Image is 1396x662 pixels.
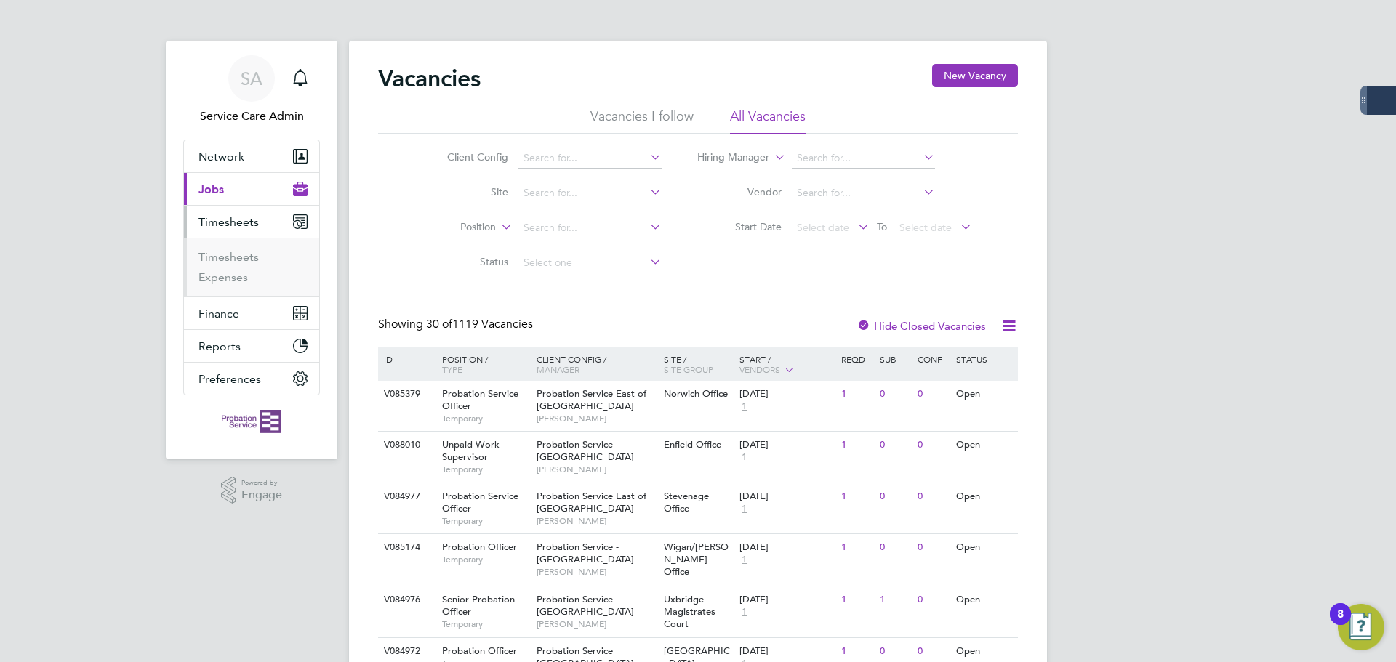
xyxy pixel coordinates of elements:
label: Client Config [425,150,508,164]
span: Probation Service - [GEOGRAPHIC_DATA] [537,541,634,565]
div: [DATE] [739,491,834,503]
div: [DATE] [739,645,834,658]
label: Hide Closed Vacancies [857,319,986,333]
div: Conf [914,347,952,371]
div: 0 [914,381,952,408]
div: Timesheets [184,238,319,296]
div: Open [952,483,1016,510]
span: Senior Probation Officer [442,593,515,618]
img: probationservice-logo-retina.png [222,410,281,433]
span: Service Care Admin [183,108,320,125]
label: Start Date [698,220,782,233]
button: Reports [184,330,319,362]
span: Norwich Office [664,387,728,400]
span: Temporary [442,413,529,424]
span: [PERSON_NAME] [537,618,657,630]
a: Timesheets [198,250,259,264]
span: Probation Officer [442,541,517,553]
span: Vendors [739,363,780,375]
li: All Vacancies [730,108,806,134]
span: [PERSON_NAME] [537,515,657,527]
label: Site [425,185,508,198]
div: 0 [876,483,914,510]
span: 1 [739,503,749,515]
span: SA [241,69,262,88]
span: Engage [241,489,282,501]
span: Temporary [442,618,529,630]
div: Open [952,381,1016,408]
li: Vacancies I follow [590,108,694,134]
div: Showing [378,317,536,332]
span: Stevenage Office [664,490,709,514]
span: Probation Service [GEOGRAPHIC_DATA] [537,438,634,463]
span: Network [198,150,244,164]
div: [DATE] [739,388,834,400]
span: Wigan/[PERSON_NAME] Office [664,541,729,578]
span: Temporary [442,515,529,527]
div: Open [952,586,1016,613]
span: Timesheets [198,215,259,229]
span: 30 of [426,317,452,331]
input: Search for... [518,183,662,203]
div: Reqd [838,347,875,371]
span: [PERSON_NAME] [537,413,657,424]
div: 1 [876,586,914,613]
input: Search for... [792,148,935,169]
div: Open [952,432,1016,459]
span: 1 [739,400,749,413]
div: 1 [838,534,875,561]
span: Enfield Office [664,438,721,451]
span: 1 [739,554,749,566]
div: V084977 [380,483,431,510]
div: Open [952,534,1016,561]
label: Position [412,220,496,235]
span: To [872,217,891,236]
span: 1 [739,606,749,618]
div: 0 [914,432,952,459]
div: Start / [736,347,838,383]
span: Probation Service Officer [442,490,518,514]
div: V085174 [380,534,431,561]
button: Network [184,140,319,172]
div: Status [952,347,1016,371]
div: V088010 [380,432,431,459]
span: Type [442,363,462,375]
a: Expenses [198,270,248,284]
span: Reports [198,339,241,353]
span: Temporary [442,554,529,565]
span: Manager [537,363,579,375]
span: Temporary [442,464,529,475]
span: Probation Officer [442,645,517,657]
span: Probation Service Officer [442,387,518,412]
div: 1 [838,586,875,613]
button: Finance [184,297,319,329]
span: Select date [797,221,849,234]
div: 0 [914,483,952,510]
div: 0 [876,534,914,561]
div: ID [380,347,431,371]
div: 0 [914,586,952,613]
div: [DATE] [739,594,834,606]
div: 1 [838,381,875,408]
a: SAService Care Admin [183,55,320,125]
div: Client Config / [533,347,660,382]
button: Preferences [184,363,319,395]
span: [PERSON_NAME] [537,464,657,475]
span: Site Group [664,363,713,375]
label: Status [425,255,508,268]
div: 0 [876,432,914,459]
div: 1 [838,483,875,510]
div: 8 [1337,614,1344,633]
div: Position / [431,347,533,382]
input: Search for... [792,183,935,203]
span: Powered by [241,477,282,489]
span: 1119 Vacancies [426,317,533,331]
span: [PERSON_NAME] [537,566,657,578]
div: 0 [876,381,914,408]
span: Finance [198,307,239,320]
span: Probation Service East of [GEOGRAPHIC_DATA] [537,387,646,412]
div: V085379 [380,381,431,408]
div: [DATE] [739,541,834,554]
button: Timesheets [184,206,319,238]
div: V084976 [380,586,431,613]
